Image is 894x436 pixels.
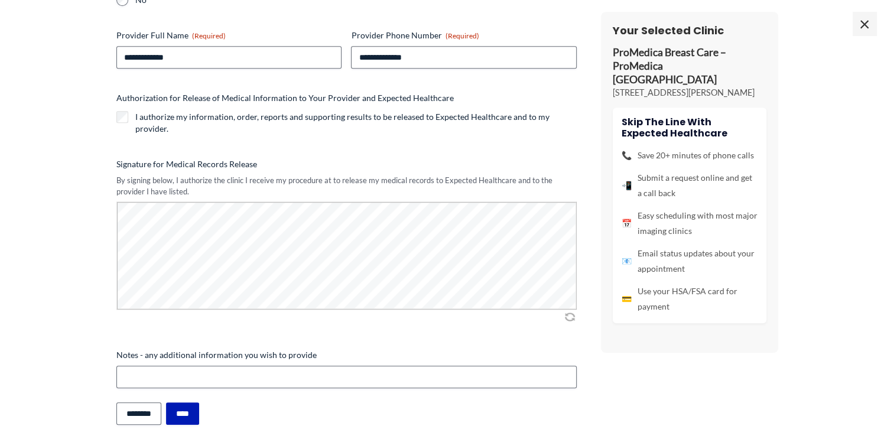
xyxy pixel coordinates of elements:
[622,170,758,201] li: Submit a request online and get a call back
[445,31,479,40] span: (Required)
[622,284,758,314] li: Use your HSA/FSA card for payment
[116,30,342,41] label: Provider Full Name
[622,253,632,269] span: 📧
[135,111,577,135] label: I authorize my information, order, reports and supporting results to be released to Expected Heal...
[622,116,758,139] h4: Skip the line with Expected Healthcare
[622,178,632,193] span: 📲
[116,92,454,104] legend: Authorization for Release of Medical Information to Your Provider and Expected Healthcare
[116,158,577,170] label: Signature for Medical Records Release
[116,349,577,361] label: Notes - any additional information you wish to provide
[116,175,577,197] div: By signing below, I authorize the clinic I receive my procedure at to release my medical records ...
[622,291,632,307] span: 💳
[613,87,766,99] p: [STREET_ADDRESS][PERSON_NAME]
[192,31,226,40] span: (Required)
[853,12,876,35] span: ×
[351,30,577,41] label: Provider Phone Number
[622,148,632,163] span: 📞
[622,148,758,163] li: Save 20+ minutes of phone calls
[622,216,632,231] span: 📅
[613,24,766,37] h3: Your Selected Clinic
[622,246,758,276] li: Email status updates about your appointment
[563,311,577,323] img: Clear Signature
[622,208,758,239] li: Easy scheduling with most major imaging clinics
[613,46,766,87] p: ProMedica Breast Care – ProMedica [GEOGRAPHIC_DATA]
